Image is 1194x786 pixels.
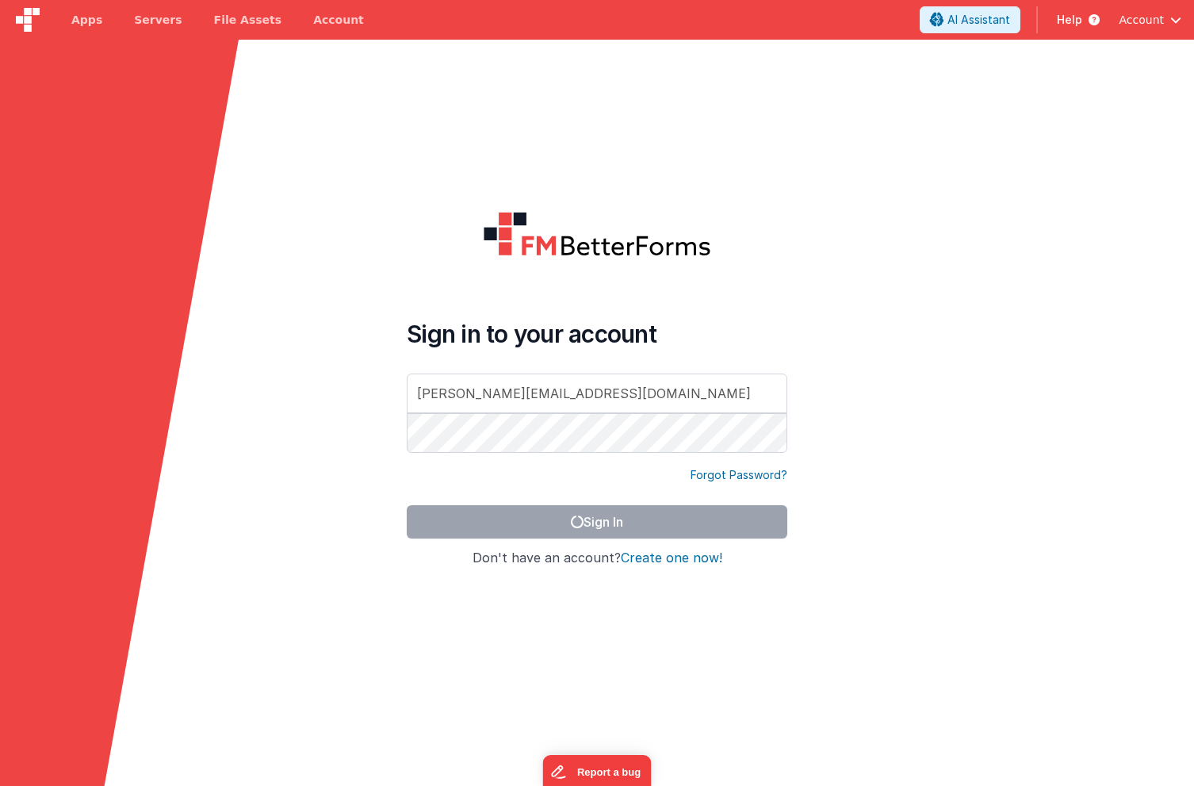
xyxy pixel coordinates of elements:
[407,551,787,566] h4: Don't have an account?
[407,374,787,413] input: Email Address
[691,467,787,483] a: Forgot Password?
[407,320,787,348] h4: Sign in to your account
[134,12,182,28] span: Servers
[1119,12,1164,28] span: Account
[621,551,722,566] button: Create one now!
[71,12,102,28] span: Apps
[407,505,787,539] button: Sign In
[214,12,282,28] span: File Assets
[947,12,1010,28] span: AI Assistant
[920,6,1020,33] button: AI Assistant
[1057,12,1082,28] span: Help
[1119,12,1181,28] button: Account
